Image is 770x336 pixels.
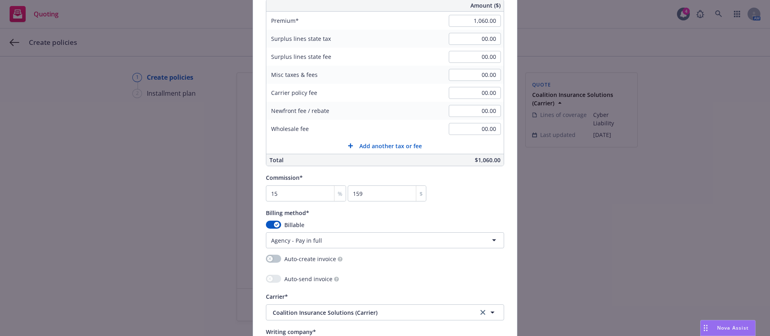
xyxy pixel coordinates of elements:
[700,320,756,336] button: Nova Assist
[359,142,422,150] span: Add another tax or fee
[271,35,331,42] span: Surplus lines state tax
[271,71,318,78] span: Misc taxes & fees
[470,1,500,10] span: Amount ($)
[449,51,501,63] input: 0.00
[701,320,711,336] div: Drag to move
[419,189,423,198] span: $
[273,308,466,317] span: Coalition Insurance Solutions (Carrier)
[266,138,504,154] button: Add another tax or fee
[717,324,749,331] span: Nova Assist
[449,105,501,117] input: 0.00
[266,209,309,217] span: Billing method*
[284,275,332,283] span: Auto-send invoice
[266,328,316,336] span: Writing company*
[271,89,317,97] span: Carrier policy fee
[269,156,284,164] span: Total
[449,87,501,99] input: 0.00
[271,107,329,115] span: Newfront fee / rebate
[266,304,504,320] button: Coalition Insurance Solutions (Carrier)clear selection
[266,174,303,181] span: Commission*
[284,255,336,263] span: Auto-create invoice
[475,156,500,164] span: $1,060.00
[449,123,501,135] input: 0.00
[449,15,501,27] input: 0.00
[266,221,504,229] div: Billable
[271,125,309,133] span: Wholesale fee
[266,293,288,300] span: Carrier*
[271,53,331,60] span: Surplus lines state fee
[338,189,342,198] span: %
[449,33,501,45] input: 0.00
[449,69,501,81] input: 0.00
[271,17,299,24] span: Premium
[478,308,488,317] a: clear selection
